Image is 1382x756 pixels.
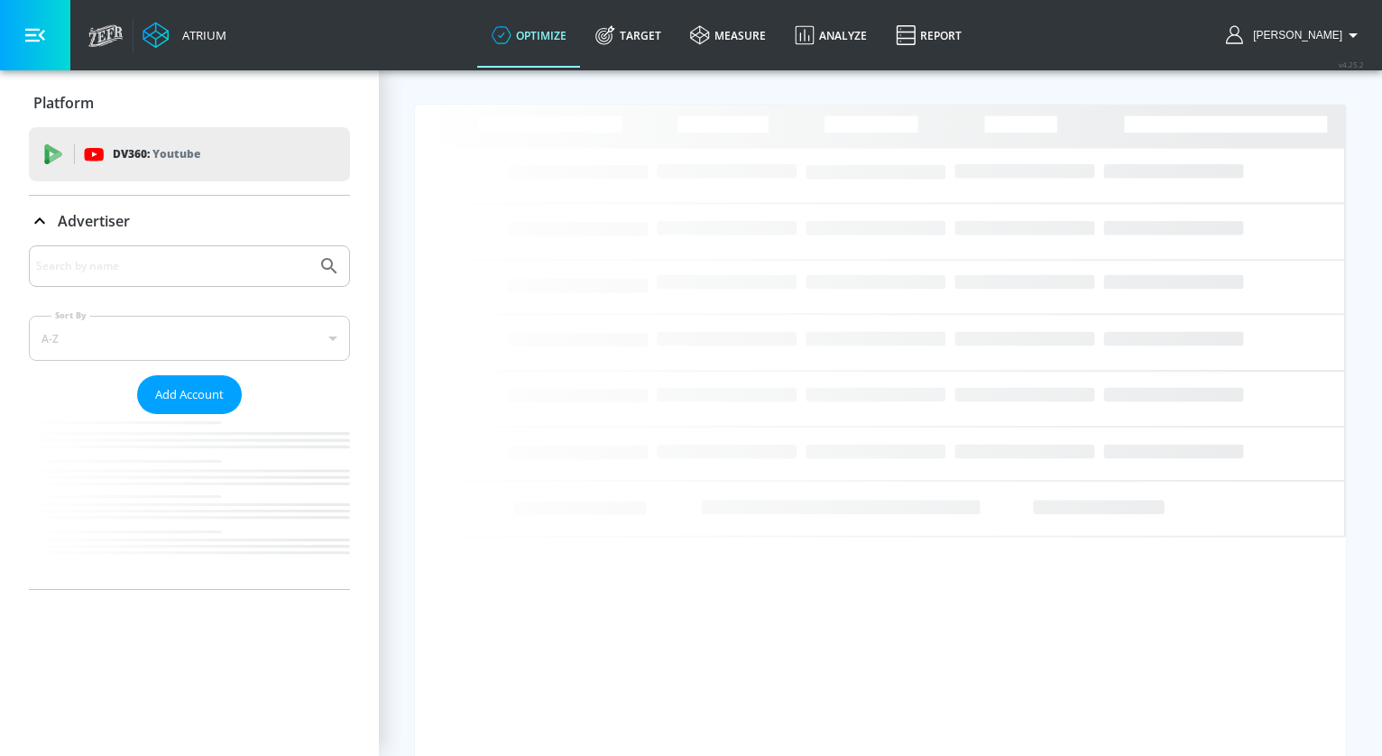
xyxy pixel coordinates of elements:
input: Search by name [36,254,309,278]
div: Atrium [175,27,226,43]
span: login as: casey.cohen@zefr.com [1246,29,1342,41]
div: Advertiser [29,196,350,246]
button: [PERSON_NAME] [1226,24,1364,46]
p: Youtube [152,144,200,163]
a: Report [881,3,976,68]
a: Analyze [780,3,881,68]
a: Atrium [143,22,226,49]
a: measure [676,3,780,68]
button: Add Account [137,375,242,414]
div: Advertiser [29,245,350,589]
div: Platform [29,78,350,128]
nav: list of Advertiser [29,414,350,589]
p: DV360: [113,144,200,164]
div: A-Z [29,316,350,361]
p: Advertiser [58,211,130,231]
a: optimize [477,3,581,68]
span: v 4.25.2 [1339,60,1364,69]
div: DV360: Youtube [29,127,350,181]
a: Target [581,3,676,68]
span: Add Account [155,384,224,405]
p: Platform [33,93,94,113]
label: Sort By [51,309,90,321]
